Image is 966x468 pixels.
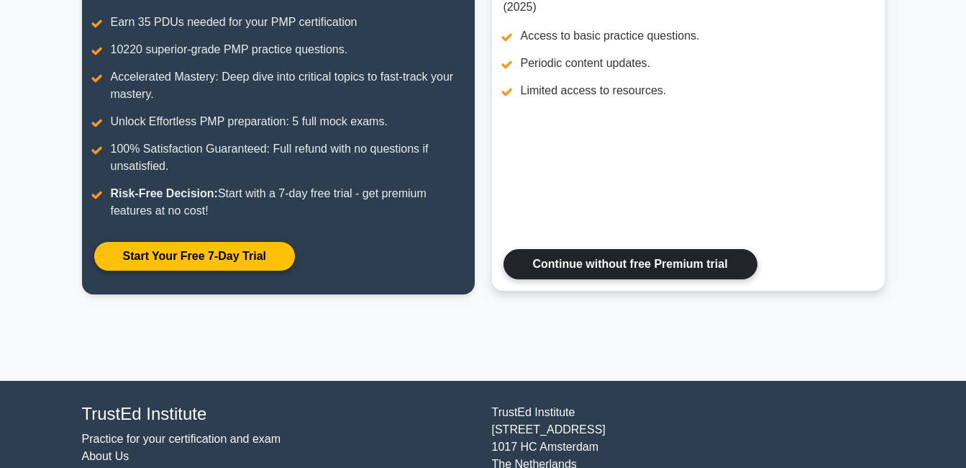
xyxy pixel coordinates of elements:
a: About Us [82,450,129,462]
h4: TrustEd Institute [82,404,475,425]
a: Continue without free Premium trial [503,249,757,279]
a: Start Your Free 7-Day Trial [94,241,296,271]
a: Practice for your certification and exam [82,433,281,445]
